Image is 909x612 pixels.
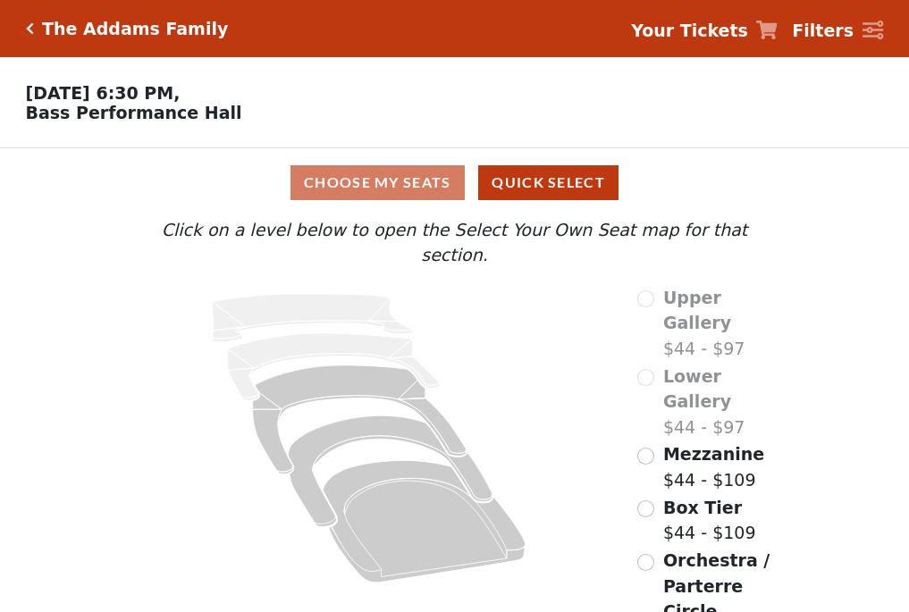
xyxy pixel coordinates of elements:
[631,21,748,40] strong: Your Tickets
[478,165,619,200] button: Quick Select
[663,364,783,440] label: $44 - $97
[663,444,764,464] span: Mezzanine
[26,22,34,35] a: Click here to go back to filters
[228,333,440,400] path: Lower Gallery - Seats Available: 0
[792,18,883,44] a: Filters
[663,285,783,362] label: $44 - $97
[663,498,742,517] span: Box Tier
[792,21,854,40] strong: Filters
[324,460,526,583] path: Orchestra / Parterre Circle - Seats Available: 125
[663,441,764,492] label: $44 - $109
[631,18,778,44] a: Your Tickets
[663,366,731,412] span: Lower Gallery
[663,495,756,546] label: $44 - $109
[42,19,228,39] h5: The Addams Family
[126,217,782,268] p: Click on a level below to open the Select Your Own Seat map for that section.
[663,288,731,333] span: Upper Gallery
[213,294,413,342] path: Upper Gallery - Seats Available: 0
